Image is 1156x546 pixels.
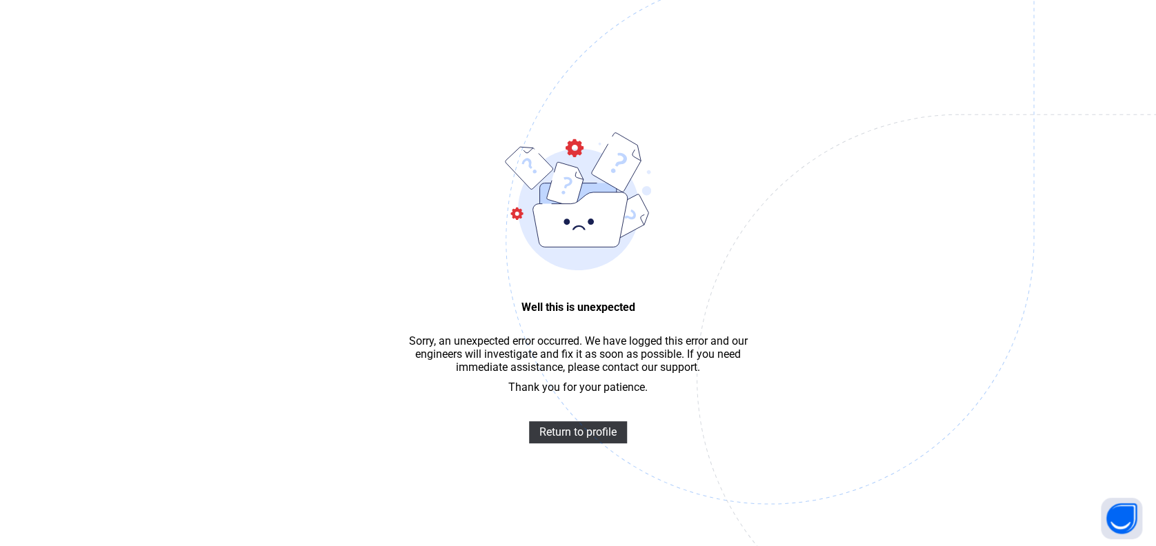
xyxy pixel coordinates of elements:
[405,301,752,314] span: Well this is unexpected
[505,132,652,270] img: error-bound.9d27ae2af7d8ffd69f21ced9f822e0fd.svg
[405,334,752,374] span: Sorry, an unexpected error occurred. We have logged this error and our engineers will investigate...
[1101,498,1142,539] button: Open asap
[539,425,617,438] span: Return to profile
